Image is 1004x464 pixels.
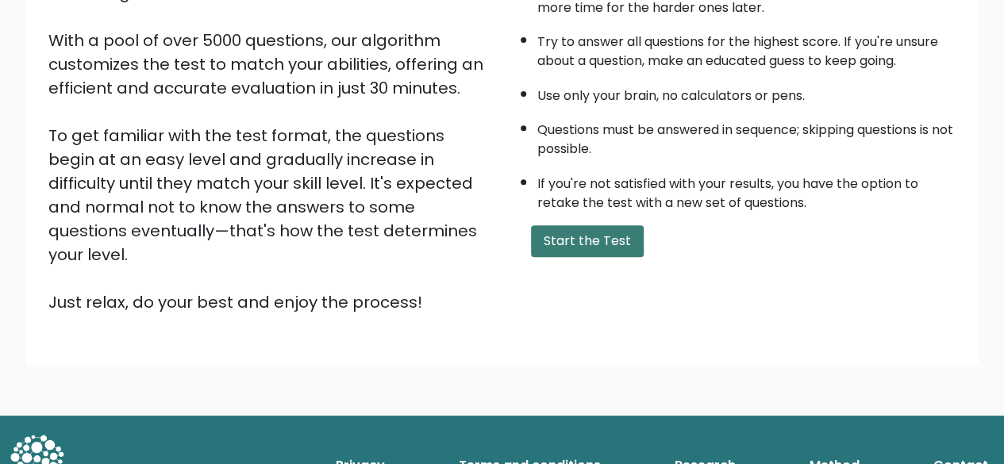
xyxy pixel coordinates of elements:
[537,167,956,213] li: If you're not satisfied with your results, you have the option to retake the test with a new set ...
[537,79,956,105] li: Use only your brain, no calculators or pens.
[537,113,956,159] li: Questions must be answered in sequence; skipping questions is not possible.
[537,25,956,71] li: Try to answer all questions for the highest score. If you're unsure about a question, make an edu...
[531,225,644,257] button: Start the Test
